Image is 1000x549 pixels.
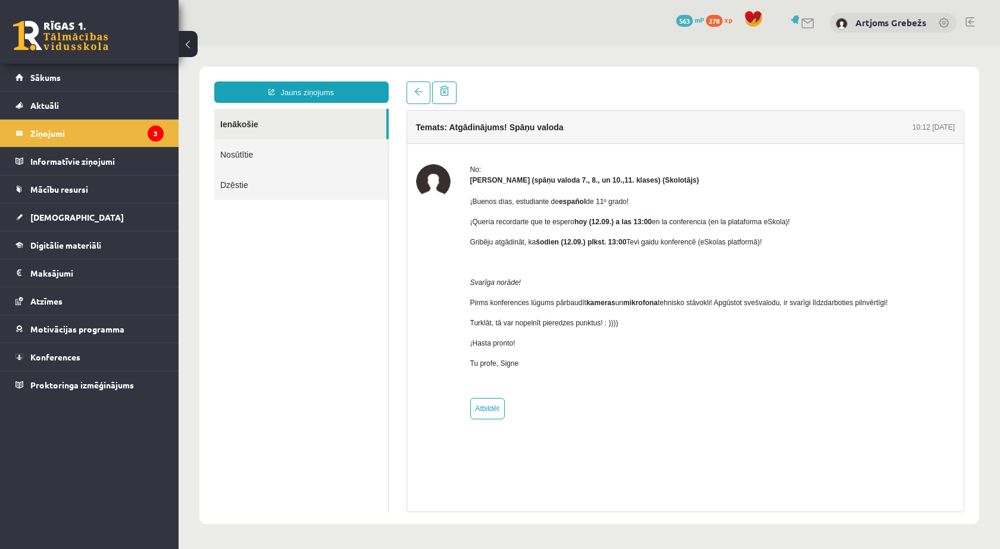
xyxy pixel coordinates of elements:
span: Proktoringa izmēģinājums [30,379,134,390]
h4: Temats: Atgādinājums! Spāņu valoda [237,77,385,86]
a: Rīgas 1. Tālmācības vidusskola [13,21,108,51]
span: Gribēju atgādināt, ka Tevi gaidu konferencē (eSkolas platformā)! [292,192,583,200]
span: xp [724,15,732,24]
span: Aktuāli [30,100,59,111]
a: Atzīmes [15,287,164,315]
b: hoy (12.09.) a las 13:00 [396,172,473,180]
a: Atbildēt [292,352,326,374]
span: ¡Quería recordarte que te espero en la conferencia (en la plataforma eSkola)! [292,172,612,180]
a: Dzēstie [36,124,210,154]
b: kameras [408,253,437,261]
span: Tu profe, Signe [292,313,340,322]
a: Ienākošie [36,63,208,93]
span: ¡Hasta pronto! [292,293,337,302]
span: 278 [706,15,723,27]
div: 10:12 [DATE] [734,76,776,87]
span: Konferences [30,352,80,362]
div: No: [292,118,710,129]
b: mikrofona [445,253,479,261]
a: Konferences [15,343,164,371]
a: Informatīvie ziņojumi [15,148,164,175]
img: Artjoms Grebežs [836,18,848,30]
legend: Ziņojumi [30,120,164,147]
legend: Maksājumi [30,259,164,287]
a: Jauns ziņojums [36,36,210,57]
span: šodien (12.09.) plkst. 13:00 [357,192,448,200]
span: Digitālie materiāli [30,240,101,250]
span: Motivācijas programma [30,324,124,334]
a: 278 xp [706,15,738,24]
span: Svarīga norāde! [292,233,342,241]
a: Aktuāli [15,92,164,119]
a: [DEMOGRAPHIC_DATA] [15,203,164,231]
a: Ziņojumi3 [15,120,164,147]
i: 3 [148,126,164,142]
legend: Informatīvie ziņojumi [30,148,164,175]
a: Digitālie materiāli [15,231,164,259]
a: 563 mP [676,15,704,24]
a: Proktoringa izmēģinājums [15,371,164,399]
span: mP [695,15,704,24]
span: Sākums [30,72,61,83]
span: Pirms konferences lūgums pārbaudīt un tehnisko stāvokli! Apgūstot svešvalodu, ir svarīgi līdzdarb... [292,253,710,261]
span: Atzīmes [30,296,62,306]
a: Sākums [15,64,164,91]
img: Signe Sirmā (spāņu valoda 7., 8., un 10.,11. klases) [237,118,272,153]
span: Turklāt, tā var nopelnīt pieredzes punktus! : )))) [292,273,440,281]
span: ¡Buenos días, estudiante de de 11º grado! [292,152,451,160]
a: Maksājumi [15,259,164,287]
a: Mācību resursi [15,175,164,203]
span: Mācību resursi [30,184,88,194]
span: [DEMOGRAPHIC_DATA] [30,212,124,222]
a: Nosūtītie [36,93,210,124]
a: Motivācijas programma [15,315,164,343]
a: Artjoms Grebežs [855,17,926,29]
strong: [PERSON_NAME] (spāņu valoda 7., 8., un 10.,11. klases) (Skolotājs) [292,130,521,139]
b: español [380,152,407,160]
span: 563 [676,15,693,27]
